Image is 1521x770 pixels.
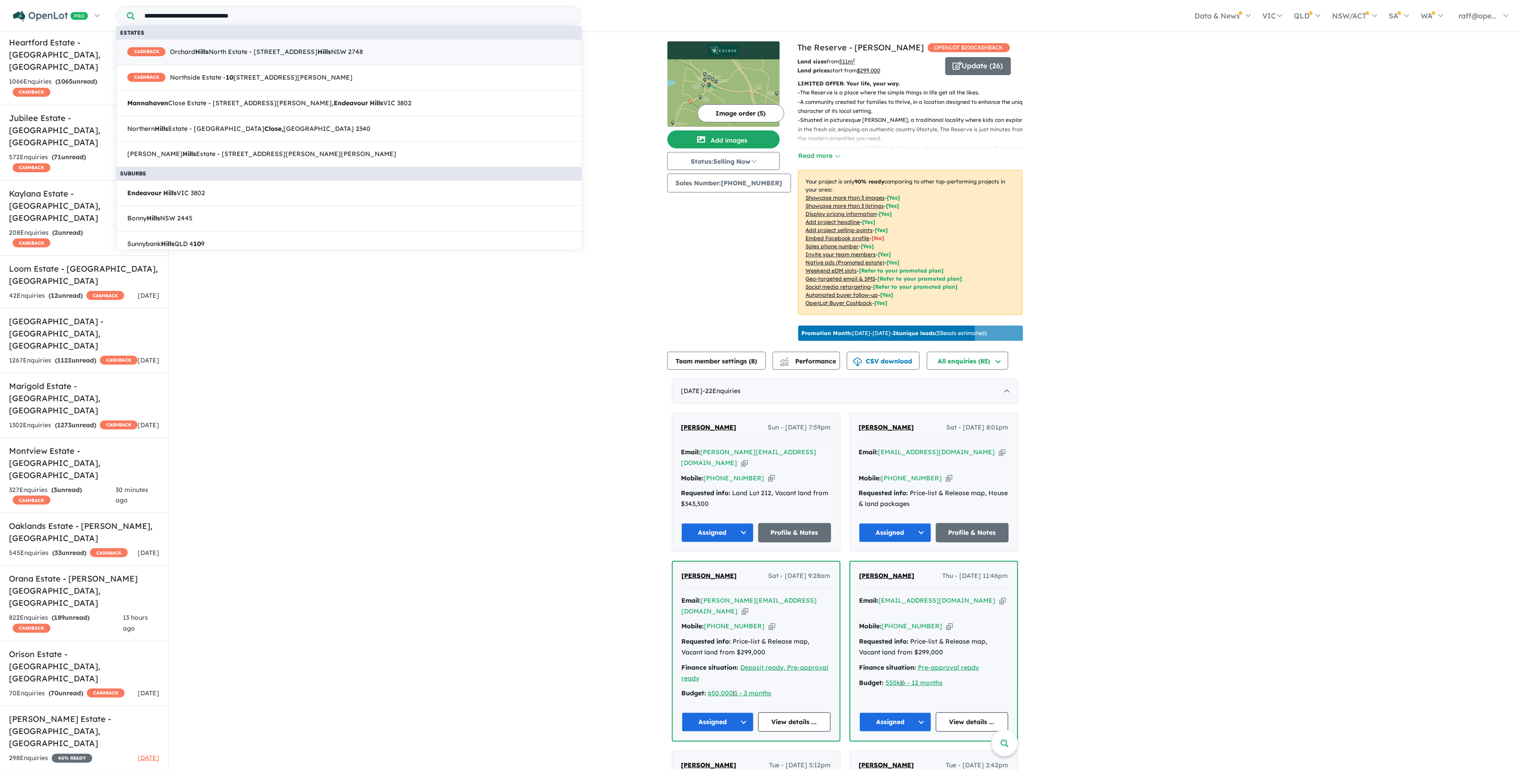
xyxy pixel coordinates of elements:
strong: Hills [147,214,160,222]
span: [DATE] [138,689,159,697]
span: CASHBACK [127,47,166,56]
a: Endeavour HillsVIC 3802 [116,180,582,206]
span: Thu - [DATE] 11:46pm [943,571,1008,582]
span: raff@ope... [1459,11,1497,20]
strong: 10 [193,240,201,248]
u: Deposit ready, Pre-approval ready [682,663,829,682]
a: [PERSON_NAME] [681,422,737,433]
a: View details ... [936,712,1008,732]
span: CASHBACK [13,496,50,505]
a: BonnyHillsNSW 2445 [116,206,582,232]
p: - Situated in picturesque [PERSON_NAME], a traditional locality where kids can explore in the fre... [798,116,1030,143]
span: [DATE] [138,356,159,364]
strong: Requested info: [682,637,731,645]
span: [Refer to your promoted plan] [873,283,958,290]
span: 71 [54,153,61,161]
strong: Close, [264,125,283,133]
strong: Requested info: [681,489,731,497]
div: 327 Enquir ies [9,485,116,506]
strong: Budget: [859,679,884,687]
u: Add project selling-points [806,227,873,233]
span: [Refer to your promoted plan] [859,267,944,274]
span: CASHBACK [13,624,50,633]
strong: Hills [163,189,177,197]
span: 1122 [57,356,72,364]
a: [PHONE_NUMBER] [704,622,765,630]
span: Close Estate - [STREET_ADDRESS][PERSON_NAME], VIC 3802 [127,98,412,109]
span: [ Yes ] [861,243,874,250]
span: [Yes] [887,259,900,266]
u: Showcase more than 3 images [806,194,885,201]
p: from [798,57,939,66]
strong: Mobile: [682,622,704,630]
u: Social media retargeting [806,283,871,290]
span: OPENLOT $ 200 CASHBACK [928,43,1010,52]
img: The Reserve - Drouin Logo [671,45,776,56]
span: [PERSON_NAME] [682,572,737,580]
button: Performance [773,352,840,370]
strong: Hills [161,240,174,248]
div: 208 Enquir ies [9,228,123,249]
b: Promotion Month: [802,330,853,336]
span: [Yes] [875,300,888,306]
h5: Marigold Estate - [GEOGRAPHIC_DATA] , [GEOGRAPHIC_DATA] [9,380,159,416]
div: 1302 Enquir ies [9,420,138,431]
span: 30 minutes ago [116,486,148,505]
span: 2 [54,228,58,237]
span: [DATE] [138,421,159,429]
span: Sat - [DATE] 9:28am [769,571,831,582]
strong: Finance situation: [859,663,917,672]
span: [PERSON_NAME] [859,572,915,580]
button: CSV download [847,352,920,370]
span: Sunnybank QLD 4 9 [127,239,205,250]
strong: Hills [318,48,331,56]
span: 8 [752,357,755,365]
strong: Endeavour [334,99,368,107]
button: Copy [999,596,1006,605]
strong: Mobile: [681,474,704,482]
h5: Heartford Estate - [GEOGRAPHIC_DATA] , [GEOGRAPHIC_DATA] [9,36,159,73]
div: 822 Enquir ies [9,613,123,634]
span: [ Yes ] [886,202,899,209]
p: - A community created for families to thrive, in a location designed to enhance the unique charac... [798,98,1030,116]
b: Land prices [798,67,830,74]
span: CASHBACK [13,163,50,172]
p: Your project is only comparing to other top-performing projects in your area: - - - - - - - - - -... [798,170,1023,315]
span: 1065 [58,77,72,85]
b: 26 unique leads [893,330,935,336]
a: The Reserve - [PERSON_NAME] [798,42,924,53]
a: 1 - 3 months [735,689,772,697]
span: Bonny NSW 2445 [127,213,192,224]
div: 545 Enquir ies [9,548,128,559]
span: [PERSON_NAME] [859,761,914,769]
span: [ No ] [872,235,885,242]
a: [PERSON_NAME]HillsEstate - [STREET_ADDRESS][PERSON_NAME][PERSON_NAME] [116,141,582,167]
h5: [GEOGRAPHIC_DATA] - [GEOGRAPHIC_DATA] , [GEOGRAPHIC_DATA] [9,315,159,352]
span: Northside Estate - [STREET_ADDRESS][PERSON_NAME] [127,72,353,83]
u: Add project headline [806,219,860,225]
button: Assigned [859,523,932,542]
u: $ 299,000 [857,67,881,74]
p: start from [798,66,939,75]
a: [PERSON_NAME] [859,571,915,582]
a: 550k [886,679,901,687]
strong: ( unread) [52,549,86,557]
button: Status:Selling Now [667,152,780,170]
a: [PERSON_NAME] [682,571,737,582]
span: [DATE] [138,291,159,300]
a: 6 - 12 months [902,679,943,687]
strong: Hills [370,99,383,107]
span: CASHBACK [90,548,128,557]
strong: Hills [155,125,168,133]
strong: Hills [195,48,209,56]
span: 33 [54,549,62,557]
span: [PERSON_NAME] [681,423,737,431]
h5: Montview Estate - [GEOGRAPHIC_DATA] , [GEOGRAPHIC_DATA] [9,445,159,481]
button: Update (26) [945,57,1011,75]
strong: Mobile: [859,474,881,482]
span: 3 [54,486,57,494]
img: download icon [853,358,862,367]
span: CASHBACK [87,689,125,698]
p: - Envisioned to epitomise [PERSON_NAME] and all that locals love about it, The Reserve will be an... [798,143,1030,171]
